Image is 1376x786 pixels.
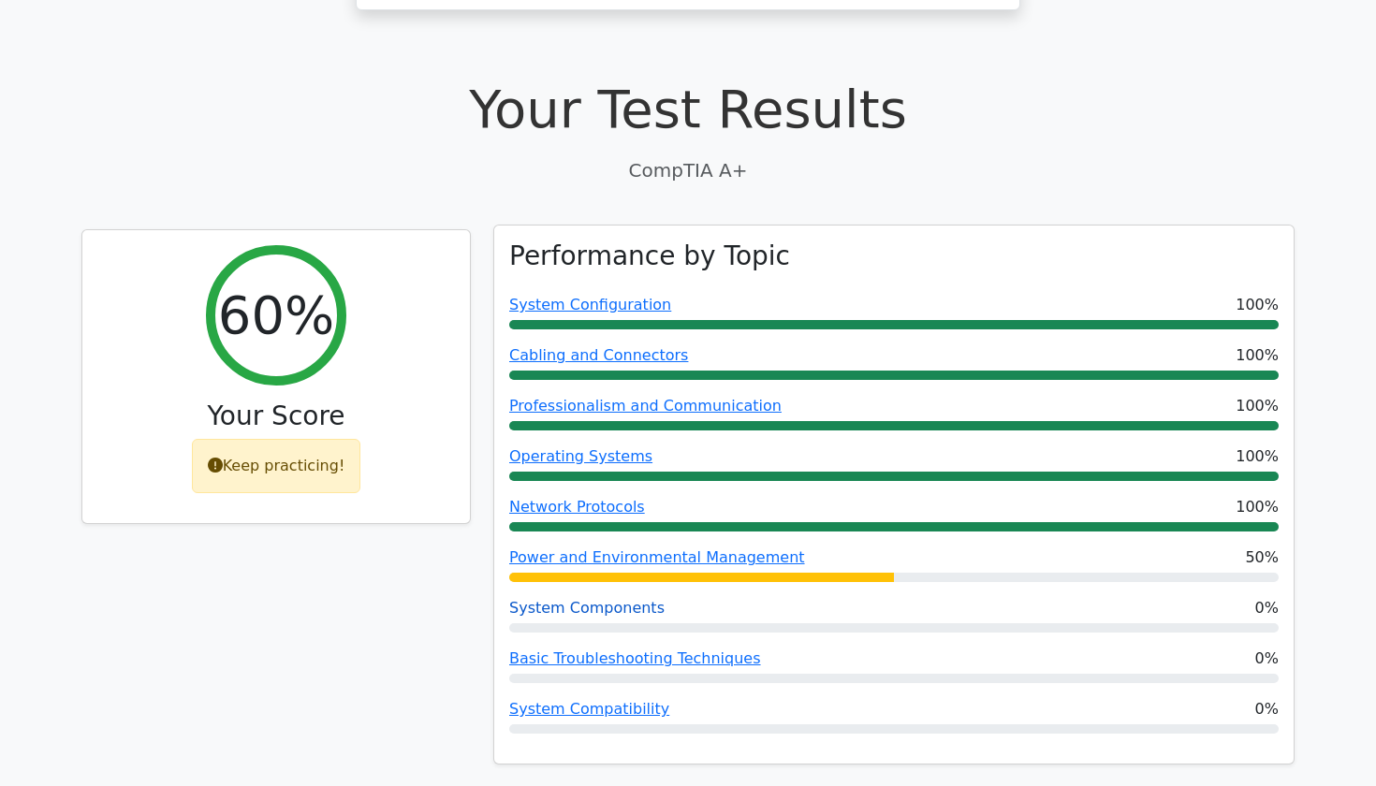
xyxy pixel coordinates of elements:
[509,649,761,667] a: Basic Troubleshooting Techniques
[1236,445,1279,468] span: 100%
[1236,344,1279,367] span: 100%
[509,397,782,415] a: Professionalism and Communication
[509,447,652,465] a: Operating Systems
[1245,546,1279,569] span: 50%
[218,284,334,346] h2: 60%
[1255,648,1279,670] span: 0%
[1236,496,1279,518] span: 100%
[509,296,671,313] a: System Configuration
[192,439,361,493] div: Keep practicing!
[509,700,669,718] a: System Compatibility
[81,78,1295,140] h1: Your Test Results
[509,599,665,617] a: System Components
[1255,698,1279,720] span: 0%
[509,498,645,516] a: Network Protocols
[509,548,805,566] a: Power and Environmental Management
[97,400,455,432] h3: Your Score
[509,240,790,272] h3: Performance by Topic
[1255,597,1279,619] span: 0%
[81,156,1295,184] p: CompTIA A+
[509,346,688,364] a: Cabling and Connectors
[1236,294,1279,316] span: 100%
[1236,395,1279,417] span: 100%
